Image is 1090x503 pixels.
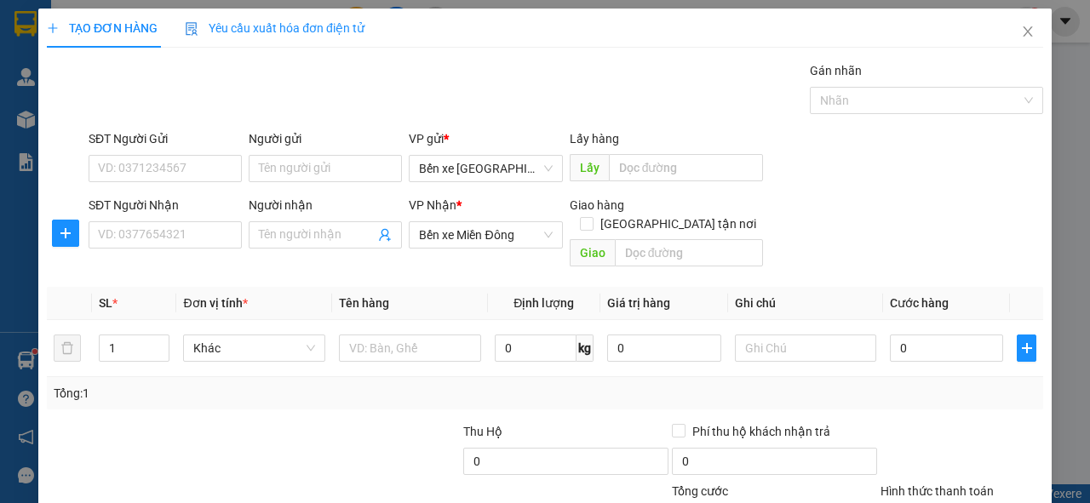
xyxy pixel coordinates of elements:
[52,220,79,247] button: plus
[199,79,297,139] span: BXMĐ CŨ
[607,296,670,310] span: Giá trị hàng
[569,132,618,146] span: Lấy hàng
[54,384,422,403] div: Tổng: 1
[1018,341,1035,355] span: plus
[890,296,949,310] span: Cước hàng
[734,334,876,362] input: Ghi Chú
[54,334,81,362] button: delete
[199,14,336,55] div: Bến xe Miền Đông
[199,16,240,34] span: Nhận:
[569,239,614,266] span: Giao
[513,296,574,310] span: Định lượng
[14,16,41,34] span: Gửi:
[727,287,883,320] th: Ghi chú
[249,129,402,148] div: Người gửi
[339,296,389,310] span: Tên hàng
[463,425,502,438] span: Thu Hộ
[614,239,762,266] input: Dọc đường
[14,14,187,55] div: Bến xe [GEOGRAPHIC_DATA]
[47,21,158,35] span: TẠO ĐƠN HÀNG
[409,129,562,148] div: VP gửi
[1017,334,1036,362] button: plus
[99,296,112,310] span: SL
[47,22,59,34] span: plus
[339,334,481,362] input: VD: Bàn, Ghế
[419,156,552,181] span: Bến xe Quảng Ngãi
[1021,25,1035,38] span: close
[185,21,364,35] span: Yêu cầu xuất hóa đơn điện tử
[199,89,224,106] span: DĐ:
[569,198,623,212] span: Giao hàng
[1004,9,1052,56] button: Close
[419,222,552,248] span: Bến xe Miền Đông
[810,64,862,77] label: Gán nhãn
[193,335,315,361] span: Khác
[608,154,762,181] input: Dọc đường
[569,154,608,181] span: Lấy
[183,296,247,310] span: Đơn vị tính
[185,22,198,36] img: icon
[249,196,402,214] div: Người nhận
[577,334,594,362] span: kg
[880,484,993,498] label: Hình thức thanh toán
[14,55,187,76] div: CÔ LỢI
[686,422,837,441] span: Phí thu hộ khách nhận trả
[607,334,720,362] input: 0
[89,129,242,148] div: SĐT Người Gửi
[199,55,336,79] div: 0909399358
[409,198,456,212] span: VP Nhận
[672,484,728,498] span: Tổng cước
[89,196,242,214] div: SĐT Người Nhận
[53,226,78,240] span: plus
[378,228,392,242] span: user-add
[594,214,763,233] span: [GEOGRAPHIC_DATA] tận nơi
